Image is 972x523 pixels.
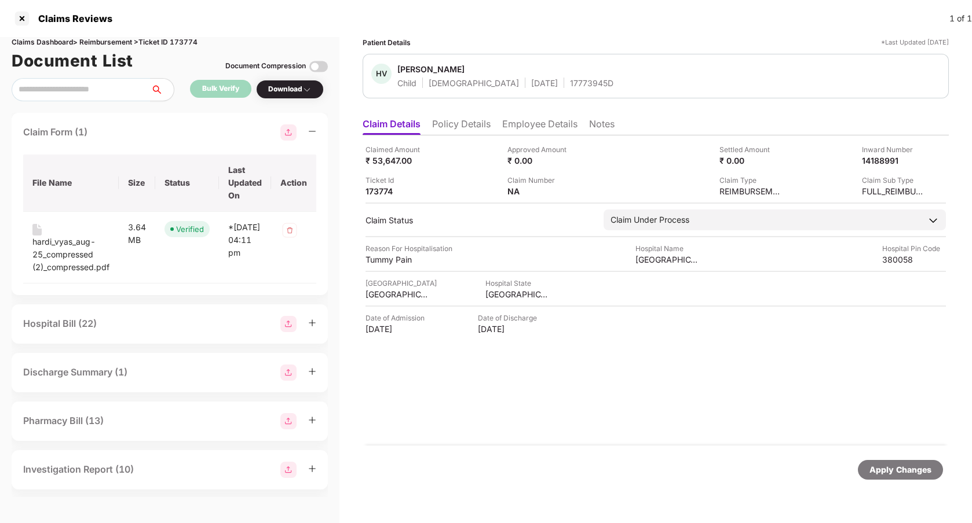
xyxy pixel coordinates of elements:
[280,413,297,429] img: svg+xml;base64,PHN2ZyBpZD0iR3JvdXBfMjg4MTMiIGRhdGEtbmFtZT0iR3JvdXAgMjg4MTMiIHhtbG5zPSJodHRwOi8vd3...
[150,85,174,94] span: search
[31,13,112,24] div: Claims Reviews
[478,323,542,334] div: [DATE]
[366,254,429,265] div: Tummy Pain
[862,175,926,186] div: Claim Sub Type
[429,78,519,89] div: [DEMOGRAPHIC_DATA]
[635,243,699,254] div: Hospital Name
[366,186,429,197] div: 173774
[23,462,134,477] div: Investigation Report (10)
[309,57,328,76] img: svg+xml;base64,PHN2ZyBpZD0iVG9nZ2xlLTMyeDMyIiB4bWxucz0iaHR0cDovL3d3dy53My5vcmcvMjAwMC9zdmciIHdpZH...
[128,221,146,246] div: 3.64 MB
[432,118,491,135] li: Policy Details
[308,416,316,424] span: plus
[719,155,783,166] div: ₹ 0.00
[268,84,312,95] div: Download
[531,78,558,89] div: [DATE]
[882,243,946,254] div: Hospital Pin Code
[119,154,155,212] th: Size
[589,118,615,135] li: Notes
[271,154,316,212] th: Action
[202,83,239,94] div: Bulk Verify
[611,213,689,226] div: Claim Under Process
[719,186,783,197] div: REIMBURSEMENT
[366,243,452,254] div: Reason For Hospitalisation
[507,186,571,197] div: NA
[862,155,926,166] div: 14188991
[719,144,783,155] div: Settled Amount
[485,278,549,289] div: Hospital State
[366,215,592,226] div: Claim Status
[366,155,429,166] div: ₹ 53,647.00
[366,289,429,300] div: [GEOGRAPHIC_DATA]
[280,462,297,478] img: svg+xml;base64,PHN2ZyBpZD0iR3JvdXBfMjg4MTMiIGRhdGEtbmFtZT0iR3JvdXAgMjg4MTMiIHhtbG5zPSJodHRwOi8vd3...
[228,221,262,259] div: *[DATE] 04:11 pm
[363,37,411,48] div: Patient Details
[23,316,97,331] div: Hospital Bill (22)
[485,289,549,300] div: [GEOGRAPHIC_DATA]
[280,364,297,381] img: svg+xml;base64,PHN2ZyBpZD0iR3JvdXBfMjg4MTMiIGRhdGEtbmFtZT0iR3JvdXAgMjg4MTMiIHhtbG5zPSJodHRwOi8vd3...
[219,154,271,212] th: Last Updated On
[308,127,316,135] span: minus
[280,316,297,332] img: svg+xml;base64,PHN2ZyBpZD0iR3JvdXBfMjg4MTMiIGRhdGEtbmFtZT0iR3JvdXAgMjg4MTMiIHhtbG5zPSJodHRwOi8vd3...
[155,154,219,212] th: Status
[23,154,119,212] th: File Name
[308,367,316,375] span: plus
[869,463,931,476] div: Apply Changes
[280,124,297,141] img: svg+xml;base64,PHN2ZyBpZD0iR3JvdXBfMjg4MTMiIGRhdGEtbmFtZT0iR3JvdXAgMjg4MTMiIHhtbG5zPSJodHRwOi8vd3...
[719,175,783,186] div: Claim Type
[32,224,42,235] img: svg+xml;base64,PHN2ZyB4bWxucz0iaHR0cDovL3d3dy53My5vcmcvMjAwMC9zdmciIHdpZHRoPSIxNiIgaGVpZ2h0PSIyMC...
[176,223,204,235] div: Verified
[478,312,542,323] div: Date of Discharge
[366,278,437,289] div: [GEOGRAPHIC_DATA]
[366,175,429,186] div: Ticket Id
[881,37,949,48] div: *Last Updated [DATE]
[12,37,328,48] div: Claims Dashboard > Reimbursement > Ticket ID 173774
[862,186,926,197] div: FULL_REIMBURSEMENT
[570,78,613,89] div: 17773945D
[949,12,972,25] div: 1 of 1
[308,465,316,473] span: plus
[502,118,578,135] li: Employee Details
[12,48,133,73] h1: Document List
[635,254,699,265] div: [GEOGRAPHIC_DATA]
[32,235,109,274] div: hardi_vyas_aug-25_compressed (2)_compressed.pdf
[280,221,299,240] img: svg+xml;base64,PHN2ZyB4bWxucz0iaHR0cDovL3d3dy53My5vcmcvMjAwMC9zdmciIHdpZHRoPSIzMiIgaGVpZ2h0PSIzMi...
[225,61,306,72] div: Document Compression
[308,319,316,327] span: plus
[366,144,429,155] div: Claimed Amount
[862,144,926,155] div: Inward Number
[23,414,104,428] div: Pharmacy Bill (13)
[150,78,174,101] button: search
[397,64,465,75] div: [PERSON_NAME]
[371,64,392,84] div: HV
[302,85,312,94] img: svg+xml;base64,PHN2ZyBpZD0iRHJvcGRvd24tMzJ4MzIiIHhtbG5zPSJodHRwOi8vd3d3LnczLm9yZy8yMDAwL3N2ZyIgd2...
[366,323,429,334] div: [DATE]
[366,312,429,323] div: Date of Admission
[363,118,421,135] li: Claim Details
[507,155,571,166] div: ₹ 0.00
[507,175,571,186] div: Claim Number
[23,125,87,139] div: Claim Form (1)
[397,78,416,89] div: Child
[882,254,946,265] div: 380058
[23,365,127,380] div: Discharge Summary (1)
[507,144,571,155] div: Approved Amount
[927,215,939,226] img: downArrowIcon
